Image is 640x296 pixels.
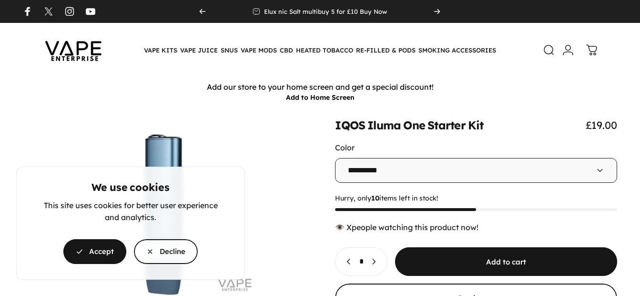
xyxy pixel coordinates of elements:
animate-element: We [91,182,107,192]
animate-element: cookies [130,182,170,192]
animate-element: use [110,182,128,192]
button: Decline [134,239,198,264]
p: This site uses cookies for better user experience and analytics. [40,200,222,224]
button: Accept [63,239,126,264]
